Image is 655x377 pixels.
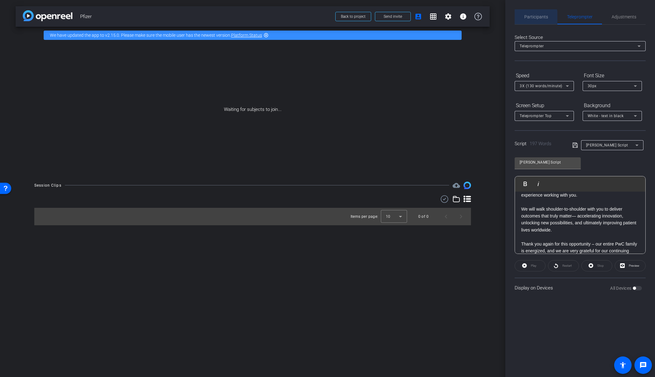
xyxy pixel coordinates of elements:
button: Send invite [375,12,411,21]
span: Teleprompter [567,15,593,19]
span: Destinations for your clips [453,182,460,189]
div: Display on Devices [515,278,646,298]
div: 0 of 0 [418,213,429,220]
span: Adjustments [612,15,636,19]
button: Bold (⌘B) [519,178,531,190]
span: [PERSON_NAME] Script [586,143,628,147]
mat-icon: info [459,13,467,20]
span: Pfizer [80,10,332,23]
mat-icon: message [639,361,647,369]
mat-icon: account_box [415,13,422,20]
button: Italic (⌘I) [532,178,544,190]
mat-icon: grid_on [429,13,437,20]
input: Title [520,159,576,166]
div: Background [583,100,642,111]
span: White - text in black [588,114,624,118]
span: Preview [629,264,639,267]
div: We have updated the app to v2.15.0. Please make sure the mobile user has the newest version. [44,31,462,40]
label: All Devices [610,285,633,291]
mat-icon: accessibility [619,361,627,369]
img: Session clips [463,182,471,189]
div: Waiting for subjects to join... [16,44,490,175]
button: Next page [454,209,468,224]
div: Session Clips [34,182,61,188]
div: Screen Setup [515,100,574,111]
div: Items per page: [351,213,378,220]
img: app-logo [23,10,72,21]
div: Script [515,140,564,147]
span: 197 Words [530,141,551,146]
span: 3X (130 words/minute) [520,84,562,88]
button: Previous page [439,209,454,224]
p: We will walk shoulder-to-shoulder with you to deliver outcomes that truly matter— accelerating in... [521,206,639,234]
span: Back to project [341,14,366,19]
span: Teleprompter [520,44,544,48]
div: Font Size [583,70,642,81]
button: Preview [615,260,646,271]
span: 30px [588,84,597,88]
mat-icon: cloud_upload [453,182,460,189]
div: Select Source [515,34,646,41]
div: Speed [515,70,574,81]
a: Platform Status [231,33,262,38]
span: Send invite [384,14,402,19]
mat-icon: settings [444,13,452,20]
span: Participants [524,15,548,19]
mat-icon: highlight_off [264,33,269,38]
span: Teleprompter Top [520,114,551,118]
button: Back to project [335,12,371,21]
p: Thank you again for this opportunity – our entire PwC family is energized, and we are very gratef... [521,241,639,261]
